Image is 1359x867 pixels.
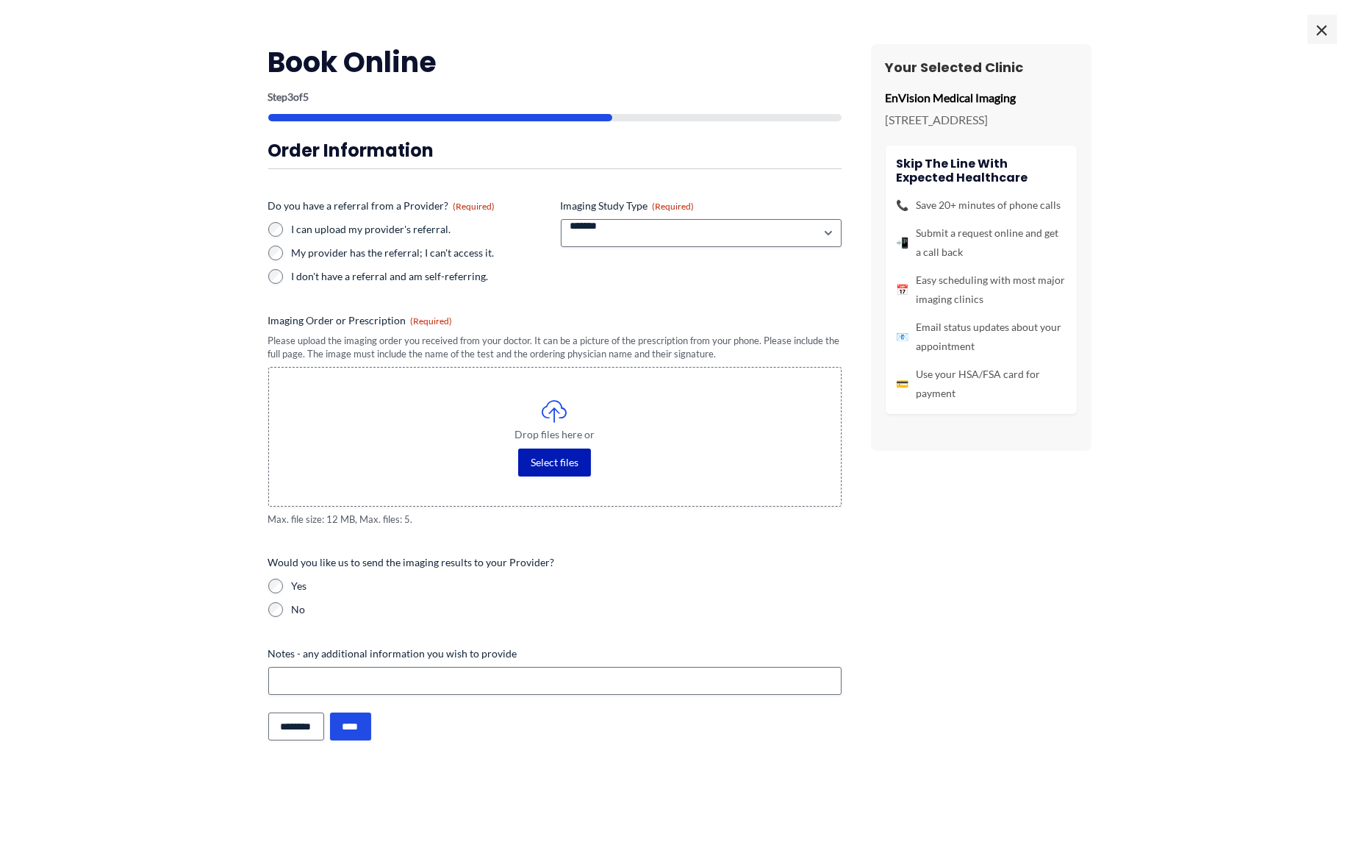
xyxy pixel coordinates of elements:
h3: Your Selected Clinic [886,59,1077,76]
h3: Order Information [268,139,842,162]
span: (Required) [411,315,453,327]
span: 📅 [897,280,909,299]
label: My provider has the referral; I can't access it. [292,246,549,260]
li: Submit a request online and get a call back [897,224,1066,262]
span: Max. file size: 12 MB, Max. files: 5. [268,513,842,527]
span: Drop files here or [298,429,811,440]
legend: Would you like us to send the imaging results to your Provider? [268,555,555,570]
label: I can upload my provider's referral. [292,222,549,237]
label: Imaging Order or Prescription [268,313,842,328]
button: select files, imaging order or prescription(required) [518,449,591,477]
span: 3 [288,90,294,103]
label: Yes [292,579,842,593]
label: No [292,602,842,617]
span: (Required) [453,201,495,212]
li: Save 20+ minutes of phone calls [897,196,1066,215]
span: 📞 [897,196,909,215]
p: [STREET_ADDRESS] [886,109,1077,131]
h4: Skip the line with Expected Healthcare [897,157,1066,185]
span: (Required) [653,201,695,212]
h2: Book Online [268,44,842,80]
label: Notes - any additional information you wish to provide [268,646,842,661]
legend: Do you have a referral from a Provider? [268,199,495,213]
div: Please upload the imaging order you received from your doctor. It can be a picture of the prescri... [268,334,842,361]
span: 💳 [897,374,909,393]
span: × [1308,15,1337,44]
p: EnVision Medical Imaging [886,87,1077,109]
span: 📧 [897,327,909,346]
li: Email status updates about your appointment [897,318,1066,356]
li: Use your HSA/FSA card for payment [897,365,1066,403]
label: I don't have a referral and am self-referring. [292,269,549,284]
span: 📲 [897,233,909,252]
p: Step of [268,92,842,102]
li: Easy scheduling with most major imaging clinics [897,271,1066,309]
span: 5 [304,90,309,103]
label: Imaging Study Type [561,199,842,213]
